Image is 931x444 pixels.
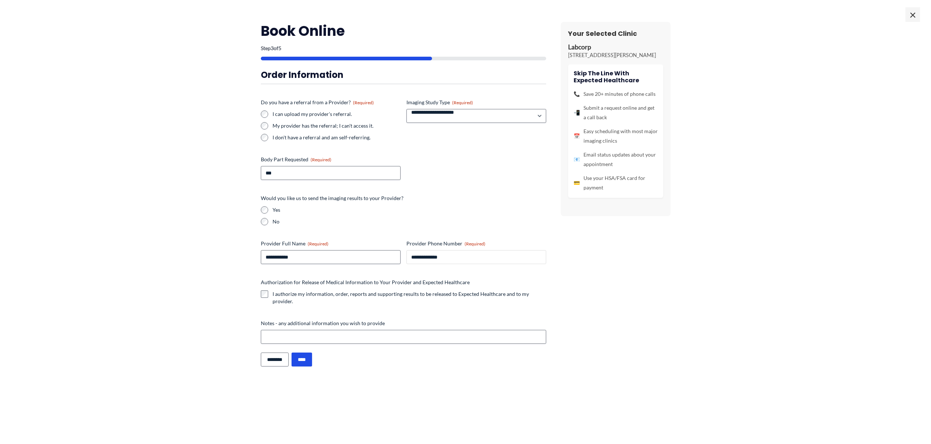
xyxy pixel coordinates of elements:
p: Labcorp [568,43,663,52]
span: 💳 [574,178,580,188]
p: Step of [261,46,546,51]
label: Imaging Study Type [406,99,546,106]
p: [STREET_ADDRESS][PERSON_NAME] [568,52,663,59]
span: 3 [271,45,274,51]
span: (Required) [465,241,485,247]
span: 📞 [574,89,580,99]
label: I authorize my information, order, reports and supporting results to be released to Expected Heal... [273,290,546,305]
label: Provider Phone Number [406,240,546,247]
span: 📧 [574,155,580,164]
label: Notes - any additional information you wish to provide [261,320,546,327]
span: (Required) [452,100,473,105]
label: Provider Full Name [261,240,401,247]
li: Email status updates about your appointment [574,150,658,169]
label: My provider has the referral; I can't access it. [273,122,401,129]
span: (Required) [311,157,331,162]
legend: Authorization for Release of Medical Information to Your Provider and Expected Healthcare [261,279,470,286]
label: I can upload my provider's referral. [273,110,401,118]
span: × [905,7,920,22]
h3: Your Selected Clinic [568,29,663,38]
legend: Do you have a referral from a Provider? [261,99,374,106]
label: I don't have a referral and am self-referring. [273,134,401,141]
li: Submit a request online and get a call back [574,103,658,122]
li: Use your HSA/FSA card for payment [574,173,658,192]
label: Yes [273,206,546,214]
label: No [273,218,546,225]
span: (Required) [353,100,374,105]
h2: Book Online [261,22,546,40]
li: Save 20+ minutes of phone calls [574,89,658,99]
h4: Skip the line with Expected Healthcare [574,70,658,84]
legend: Would you like us to send the imaging results to your Provider? [261,195,403,202]
span: 📲 [574,108,580,117]
span: 📅 [574,131,580,141]
span: (Required) [308,241,329,247]
span: 5 [278,45,281,51]
h3: Order Information [261,69,546,80]
label: Body Part Requested [261,156,401,163]
li: Easy scheduling with most major imaging clinics [574,127,658,146]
